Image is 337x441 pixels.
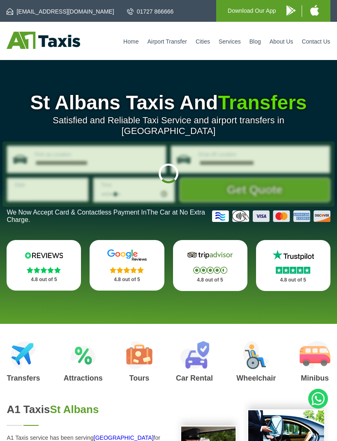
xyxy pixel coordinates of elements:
[173,240,247,291] a: Tripadvisor Stars 4.8 out of 5
[196,38,210,45] a: Cities
[193,267,227,274] img: Stars
[123,38,138,45] a: Home
[110,267,144,273] img: Stars
[276,267,310,274] img: Stars
[270,38,293,45] a: About Us
[268,249,318,261] img: Trustpilot
[16,275,72,285] p: 4.8 out of 5
[7,7,114,16] a: [EMAIL_ADDRESS][DOMAIN_NAME]
[236,374,276,382] h3: Wheelchair
[310,5,319,16] img: A1 Taxis iPhone App
[126,374,152,382] h3: Tours
[212,210,330,222] img: Credit And Debit Cards
[286,5,295,16] img: A1 Taxis Android App
[147,38,187,45] a: Airport Transfer
[11,341,36,369] img: Airport Transfers
[50,403,99,416] span: St Albans
[176,374,213,382] h3: Car Rental
[126,341,152,369] img: Tours
[265,275,321,285] p: 4.8 out of 5
[7,32,80,49] img: A1 Taxis St Albans LTD
[185,249,235,261] img: Tripadvisor
[27,267,61,273] img: Stars
[256,240,330,291] a: Trustpilot Stars 4.8 out of 5
[7,93,330,113] h1: St Albans Taxis And
[7,209,205,224] p: We Now Accept Card & Contactless Payment In
[90,240,164,291] a: Google Stars 4.8 out of 5
[94,434,154,441] a: [GEOGRAPHIC_DATA]
[7,240,81,291] a: Reviews.io Stars 4.8 out of 5
[7,209,205,223] span: The Car at No Extra Charge.
[218,92,307,113] span: Transfers
[302,38,330,45] a: Contact Us
[64,374,103,382] h3: Attractions
[19,249,69,261] img: Reviews.io
[249,38,261,45] a: Blog
[7,115,330,136] p: Satisfied and Reliable Taxi Service and airport transfers in [GEOGRAPHIC_DATA]
[127,7,174,16] a: 01727 866666
[228,6,276,16] p: Download Our App
[7,374,40,382] h3: Transfers
[300,341,330,369] img: Minibus
[182,275,238,285] p: 4.8 out of 5
[7,403,162,416] h2: A1 Taxis
[99,275,155,285] p: 4.8 out of 5
[102,249,152,261] img: Google
[300,374,330,382] h3: Minibus
[243,341,269,369] img: Wheelchair
[219,38,241,45] a: Services
[180,341,209,369] img: Car Rental
[71,341,96,369] img: Attractions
